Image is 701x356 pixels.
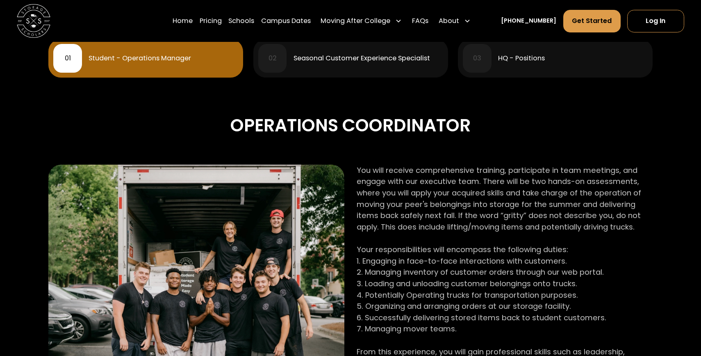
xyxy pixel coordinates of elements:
[17,4,50,38] a: home
[65,55,71,62] div: 01
[439,16,459,26] div: About
[473,55,481,62] div: 03
[89,55,191,62] div: Student - Operations Manager
[501,16,556,25] a: [PHONE_NUMBER]
[261,9,311,33] a: Campus Dates
[48,111,653,139] div: Operations Coordinator
[435,9,474,33] div: About
[627,10,684,32] a: Log In
[228,9,254,33] a: Schools
[173,9,193,33] a: Home
[269,55,277,62] div: 02
[294,55,430,62] div: Seasonal Customer Experience Specialist
[17,4,50,38] img: Storage Scholars main logo
[412,9,428,33] a: FAQs
[563,10,621,32] a: Get Started
[498,55,545,62] div: HQ - Positions
[200,9,222,33] a: Pricing
[317,9,405,33] div: Moving After College
[321,16,390,26] div: Moving After College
